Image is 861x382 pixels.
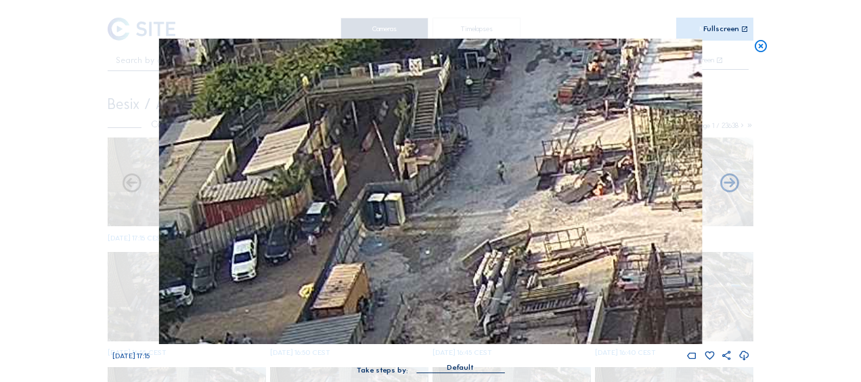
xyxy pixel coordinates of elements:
div: Take steps by: [357,366,408,374]
i: Forward [120,173,143,195]
span: [DATE] 17:15 [112,352,150,360]
i: Back [718,173,741,195]
div: Default [447,362,474,374]
img: Image [159,39,702,344]
div: Default [416,362,504,373]
div: Fullscreen [703,25,739,33]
